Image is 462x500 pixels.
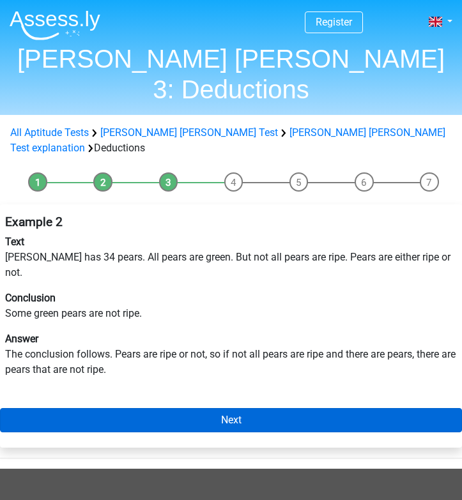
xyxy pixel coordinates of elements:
a: [PERSON_NAME] [PERSON_NAME] Test [100,126,278,139]
p: Some green pears are not ripe. [5,291,457,321]
p: The conclusion follows. Pears are ripe or not, so if not all pears are ripe and there are pears, ... [5,331,457,377]
div: Deductions [10,125,452,156]
img: Assessly [10,10,100,40]
a: All Aptitude Tests [10,126,89,139]
b: Example 2 [5,215,63,229]
h1: [PERSON_NAME] [PERSON_NAME] 3: Deductions [10,43,452,105]
b: Conclusion [5,292,56,304]
a: Register [316,16,352,28]
p: [PERSON_NAME] has 34 pears. All pears are green. But not all pears are ripe. Pears are either rip... [5,234,457,280]
b: Answer [5,333,38,345]
b: Text [5,236,24,248]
